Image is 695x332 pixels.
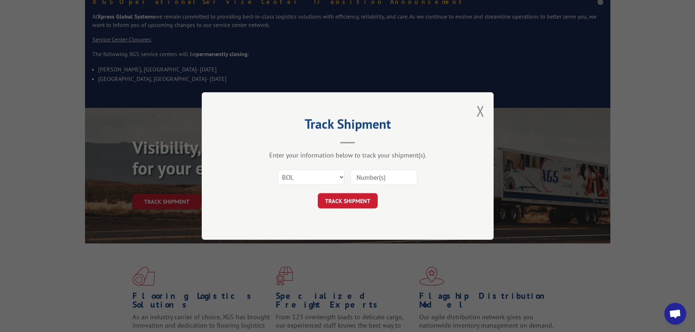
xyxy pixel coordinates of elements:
a: Open chat [664,303,686,325]
button: Close modal [476,101,484,121]
div: Enter your information below to track your shipment(s). [238,151,457,159]
button: TRACK SHIPMENT [318,193,378,208]
h2: Track Shipment [238,119,457,133]
input: Number(s) [350,169,417,185]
